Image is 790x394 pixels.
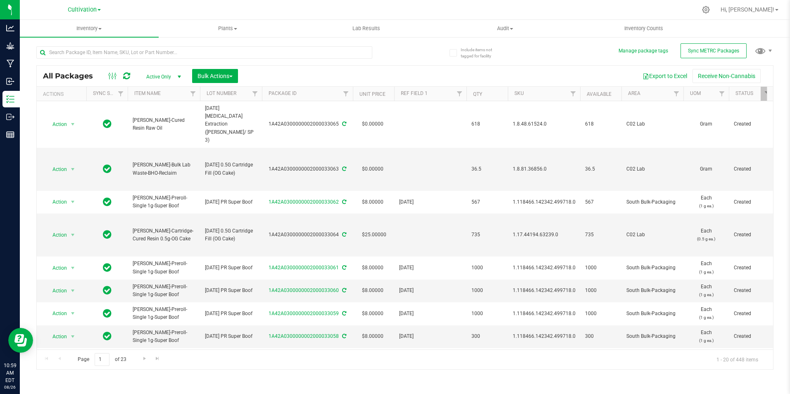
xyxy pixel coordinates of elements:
[152,353,164,364] a: Go to the last page
[45,262,67,274] span: Action
[205,287,257,294] span: [DATE] PR Super Boof
[93,90,125,96] a: Sync Status
[626,264,678,272] span: South Bulk-Packaging
[735,90,753,96] a: Status
[358,308,388,320] span: $8.00000
[133,227,195,243] span: [PERSON_NAME]-Cartridge-Cured Resin 0.5g-OG Cake
[297,20,436,37] a: Lab Results
[688,48,739,54] span: Sync METRC Packages
[269,265,339,271] a: 1A42A0300000002000033061
[68,229,78,241] span: select
[205,104,257,144] span: [DATE] [MEDICAL_DATA] Extraction ([PERSON_NAME]/ SP 3)
[688,202,724,210] p: (1 g ea.)
[585,332,616,340] span: 300
[186,87,200,101] a: Filter
[6,95,14,103] inline-svg: Inventory
[103,285,112,296] span: In Sync
[341,199,346,205] span: Sync from Compliance System
[4,384,16,390] p: 08/26
[626,165,678,173] span: C02 Lab
[513,264,576,272] span: 1.118466.142342.499718.0
[690,90,701,96] a: UOM
[269,90,297,96] a: Package ID
[721,6,774,13] span: Hi, [PERSON_NAME]!
[688,227,724,243] span: Each
[734,310,769,318] span: Created
[626,120,678,128] span: C02 Lab
[637,69,692,83] button: Export to Excel
[513,165,575,173] span: 1.8.81.36856.0
[6,24,14,32] inline-svg: Analytics
[626,287,678,294] span: South Bulk-Packaging
[436,25,574,32] span: Audit
[339,87,353,101] a: Filter
[734,120,769,128] span: Created
[103,229,112,240] span: In Sync
[513,332,576,340] span: 1.118466.142342.499718.0
[399,264,462,272] span: [DATE]
[613,25,674,32] span: Inventory Counts
[471,287,503,294] span: 1000
[358,330,388,342] span: $8.00000
[138,353,150,364] a: Go to the next page
[133,283,195,299] span: [PERSON_NAME]-Preroll-Single 1g-Super Boof
[471,231,503,239] span: 735
[734,231,769,239] span: Created
[269,287,339,293] a: 1A42A0300000002000033060
[710,353,765,366] span: 1 - 20 of 448 items
[688,194,724,210] span: Each
[626,332,678,340] span: South Bulk-Packaging
[205,161,257,177] span: [DATE] 0.5G Cartridge Fill (OG Cake)
[207,90,236,96] a: Lot Number
[45,164,67,175] span: Action
[269,199,339,205] a: 1A42A0300000002000033062
[688,165,724,173] span: Gram
[68,196,78,208] span: select
[587,91,612,97] a: Available
[688,313,724,321] p: (1 g ea.)
[471,310,503,318] span: 1000
[68,119,78,130] span: select
[134,90,161,96] a: Item Name
[205,227,257,243] span: [DATE] 0.5G Cartridge Fill (OG Cake)
[513,310,576,318] span: 1.118466.142342.499718.0
[358,229,390,241] span: $25.00000
[261,231,354,239] div: 1A42A0300000002000033064
[133,116,195,132] span: [PERSON_NAME]-Cured Resin Raw Oil
[701,6,711,14] div: Manage settings
[205,332,257,340] span: [DATE] PR Super Boof
[574,20,713,37] a: Inventory Counts
[513,198,576,206] span: 1.118466.142342.499718.0
[6,59,14,68] inline-svg: Manufacturing
[358,196,388,208] span: $8.00000
[8,328,33,353] iframe: Resource center
[6,131,14,139] inline-svg: Reports
[688,306,724,321] span: Each
[471,198,503,206] span: 567
[45,196,67,208] span: Action
[688,291,724,299] p: (1 g ea.)
[399,198,462,206] span: [DATE]
[6,77,14,85] inline-svg: Inbound
[261,165,354,173] div: 1A42A0300000002000033063
[68,164,78,175] span: select
[133,194,195,210] span: [PERSON_NAME]-Preroll-Single 1g-Super Boof
[45,119,67,130] span: Action
[358,118,388,130] span: $0.00000
[626,198,678,206] span: South Bulk-Packaging
[513,287,576,294] span: 1.118466.142342.499718.0
[473,91,482,97] a: Qty
[68,285,78,297] span: select
[4,362,16,384] p: 10:59 AM EDT
[341,232,346,237] span: Sync from Compliance System
[248,87,262,101] a: Filter
[133,161,195,177] span: [PERSON_NAME]-Bulk Lab Waste-BHO-Reclaim
[513,120,575,128] span: 1.8.48.61524.0
[688,260,724,275] span: Each
[734,165,769,173] span: Created
[6,113,14,121] inline-svg: Outbound
[205,310,257,318] span: [DATE] PR Super Boof
[192,69,238,83] button: Bulk Actions
[133,306,195,321] span: [PERSON_NAME]-Preroll-Single 1g-Super Boof
[159,20,297,37] a: Plants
